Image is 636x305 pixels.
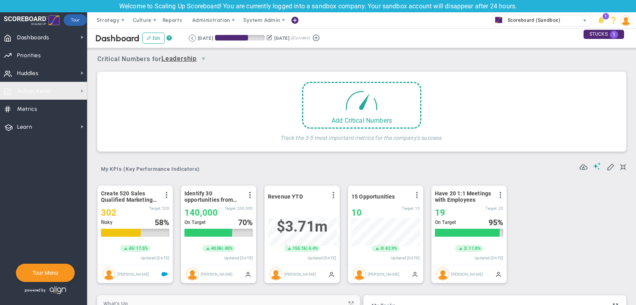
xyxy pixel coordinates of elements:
[435,220,456,225] span: On Target
[186,268,199,280] img: Hannah Dogru
[303,117,420,124] div: Add Critical Numbers
[17,101,37,118] span: Metrics
[268,193,303,200] span: Revenue YTD
[402,206,414,210] span: Target:
[291,35,310,42] span: (Current)
[141,256,169,260] span: Updated [DATE]
[238,218,247,227] span: 70
[161,54,197,64] span: Leadership
[30,269,61,276] button: Tour Menu
[243,17,280,23] span: System Admin
[17,29,49,46] span: Dashboards
[17,119,32,135] span: Learn
[155,218,163,227] span: 58
[415,206,420,210] span: 15
[620,15,631,26] img: 193898.Person.photo
[607,162,615,170] span: Edit My KPIs
[351,193,395,200] span: 15 Opportunities
[97,52,212,67] span: Critical Numbers for
[142,33,165,44] button: Edit
[274,35,289,42] div: [DATE]
[277,218,328,235] span: $3,707,282
[101,190,159,203] span: Create 520 Sales Qualified Marketing Leads
[469,246,481,251] span: 11.8%
[97,17,120,23] span: Strategy
[161,271,168,277] span: Salesforce Enabled<br ></span>Sandbox: Quarterly Leads and Opportunities
[133,17,151,23] span: Culture
[270,268,282,280] img: Hannah Dogru
[495,271,502,277] span: Manually Updated
[595,12,607,28] li: Announcements
[593,162,601,170] span: Suggestions (AI Feature)
[189,35,196,42] button: Go to previous period
[17,47,41,64] span: Priorities
[498,206,503,210] span: 20
[198,35,213,42] div: [DATE]
[607,12,620,28] li: Help & Frequently Asked Questions (FAQ)
[17,83,51,100] span: Action Items
[129,245,134,252] span: 45
[184,190,242,203] span: Identify 30 opportunities from SmithCo resulting in $200K new sales
[412,271,418,277] span: Manually Updated
[197,52,210,66] span: select
[353,268,366,280] img: Hannah Dogru
[610,31,618,39] span: 1
[101,208,116,218] span: 302
[284,272,316,276] span: [PERSON_NAME]
[485,206,497,210] span: Target:
[308,256,336,260] span: Updated [DATE]
[97,163,204,176] span: My KPIs (Key Performance Indicators)
[17,65,39,82] span: Huddles
[95,33,140,44] span: Dashboard
[436,268,449,280] img: Hannah Dogru
[391,256,420,260] span: Updated [DATE]
[162,206,169,210] span: 520
[245,271,251,277] span: Manually Updated
[328,271,335,277] span: Manually Updated
[383,246,384,251] span: |
[101,220,112,225] span: Risky
[466,246,467,251] span: |
[579,15,591,26] span: select
[603,13,609,19] span: 1
[584,30,624,39] div: STUCKS
[211,245,222,252] span: 40.0k
[192,17,230,23] span: Administration
[368,272,399,276] span: [PERSON_NAME]
[464,245,466,252] span: 2
[215,35,265,41] div: Period Progress: 66% Day 60 of 90 with 30 remaining.
[117,272,149,276] span: [PERSON_NAME]
[293,245,306,252] span: 155.1k
[155,218,170,227] div: %
[451,272,483,276] span: [PERSON_NAME]
[184,208,218,218] span: 140,000
[225,246,233,251] span: 40%
[435,190,493,203] span: Have 20 1:1 Meetings with Employees
[222,246,223,251] span: |
[184,220,206,225] span: On Target
[380,245,383,252] span: 3
[306,246,307,251] span: |
[308,246,318,251] span: 4.4%
[489,218,504,227] div: %
[103,268,115,280] img: Hannah Dogru
[238,218,253,227] div: %
[237,206,253,210] span: 200,000
[149,206,161,210] span: Target:
[489,218,497,227] span: 95
[435,208,445,218] span: 19
[280,129,443,141] h4: Track the 3-5 most important metrics for the company's success.
[385,246,397,251] span: 42.9%
[136,246,148,251] span: 17.5%
[580,162,588,170] span: Refresh Data
[16,284,101,296] div: Powered by Align
[224,256,253,260] span: Updated [DATE]
[504,15,560,25] span: Scoreboard (Sandbox)
[475,256,503,260] span: Updated [DATE]
[494,15,504,25] img: 33625.Company.photo
[134,246,135,251] span: |
[159,12,186,28] span: Reports
[97,163,204,177] button: My KPIs (Key Performance Indicators)
[201,272,233,276] span: [PERSON_NAME]
[225,206,237,210] span: Target:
